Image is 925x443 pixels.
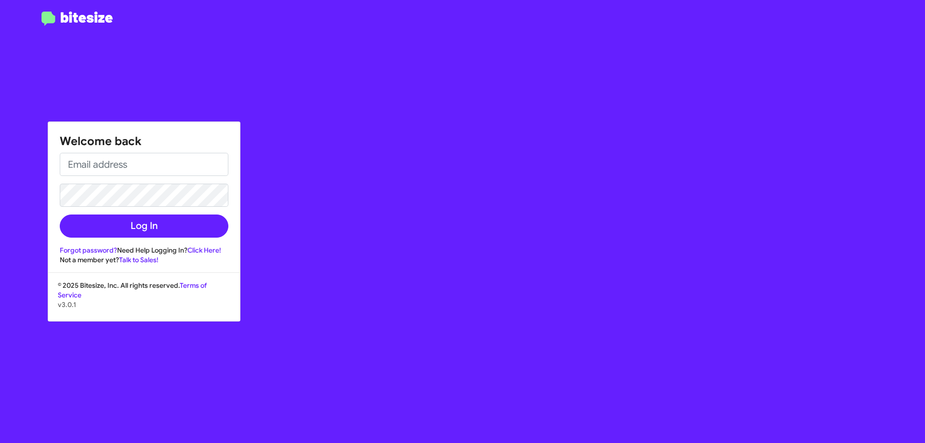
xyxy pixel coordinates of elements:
a: Talk to Sales! [119,255,159,264]
button: Log In [60,215,228,238]
div: Not a member yet? [60,255,228,265]
h1: Welcome back [60,134,228,149]
a: Forgot password? [60,246,117,255]
div: Need Help Logging In? [60,245,228,255]
p: v3.0.1 [58,300,230,309]
a: Click Here! [187,246,221,255]
div: © 2025 Bitesize, Inc. All rights reserved. [48,281,240,321]
input: Email address [60,153,228,176]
